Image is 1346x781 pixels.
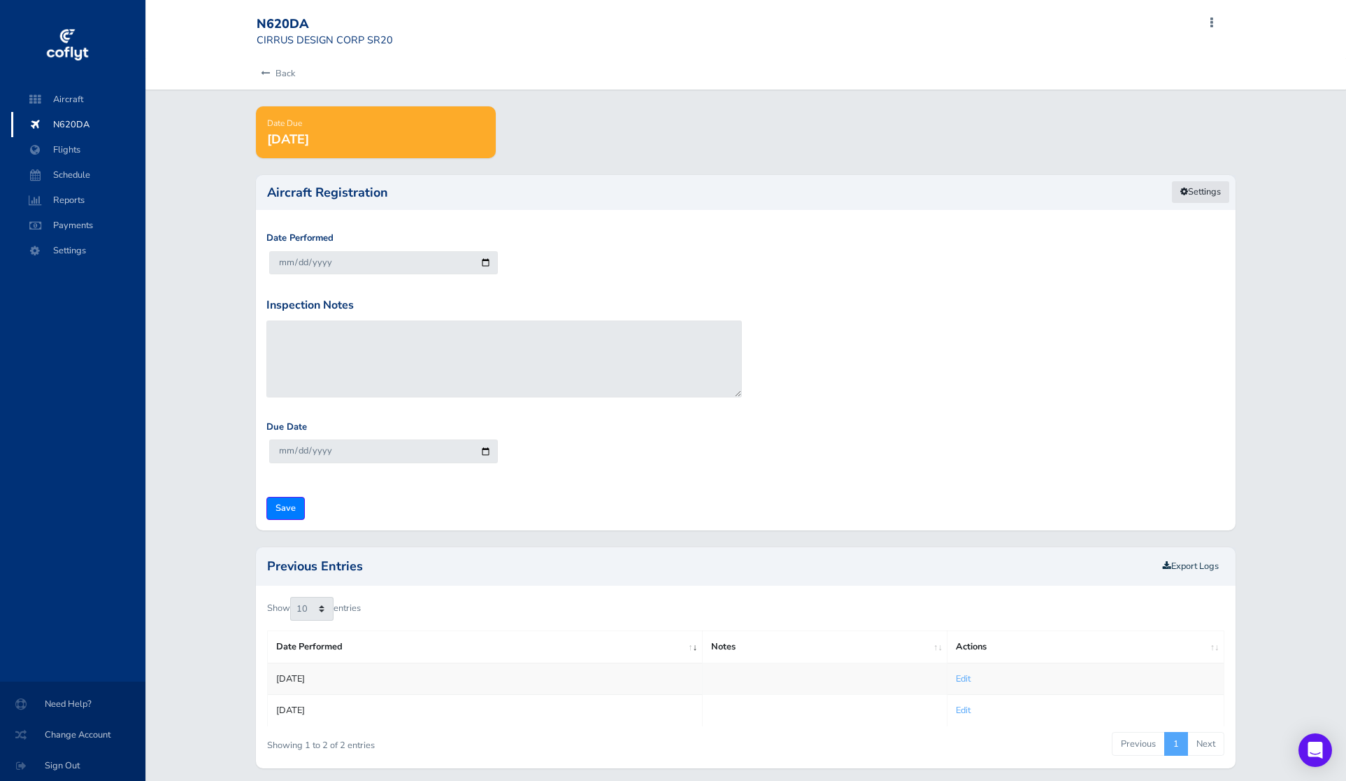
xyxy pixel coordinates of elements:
[267,118,302,129] span: Date Due
[17,722,129,747] span: Change Account
[25,162,131,188] span: Schedule
[1298,733,1332,767] div: Open Intercom Messenger
[268,631,702,663] th: Date Performed: activate to sort column ascending
[25,87,131,112] span: Aircraft
[25,238,131,263] span: Settings
[267,560,1157,572] h2: Previous Entries
[17,753,129,778] span: Sign Out
[266,497,305,520] input: Save
[25,213,131,238] span: Payments
[257,17,393,32] div: N620DA
[290,597,334,621] select: Showentries
[267,186,1224,199] h2: Aircraft Registration
[267,731,655,752] div: Showing 1 to 2 of 2 entries
[1171,181,1230,204] a: Settings
[44,24,90,66] img: coflyt logo
[702,631,947,663] th: Notes: activate to sort column ascending
[1164,732,1188,756] a: 1
[268,663,702,694] td: [DATE]
[266,297,354,315] label: Inspection Notes
[25,112,131,137] span: N620DA
[25,188,131,213] span: Reports
[1163,560,1219,572] a: Export Logs
[956,704,971,717] a: Edit
[266,420,307,435] label: Due Date
[267,131,309,148] span: [DATE]
[257,58,295,89] a: Back
[956,673,971,685] a: Edit
[267,597,361,621] label: Show entries
[266,231,334,246] label: Date Performed
[257,33,393,47] small: CIRRUS DESIGN CORP SR20
[25,137,131,162] span: Flights
[17,691,129,717] span: Need Help?
[268,695,702,726] td: [DATE]
[947,631,1224,663] th: Actions: activate to sort column ascending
